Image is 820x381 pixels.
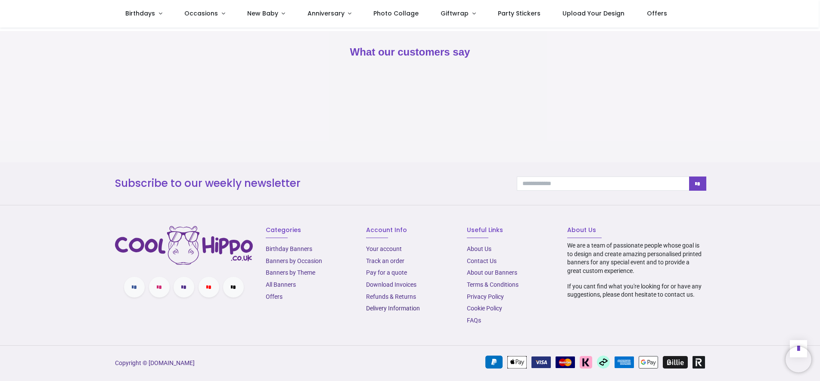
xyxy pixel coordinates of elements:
[366,245,402,252] a: Your account
[467,281,519,288] a: Terms & Conditions
[115,45,705,59] h2: What our customers say
[562,9,624,18] span: Upload Your Design
[366,257,404,264] a: Track an order
[567,226,705,235] h6: About Us
[467,305,502,312] a: Cookie Policy
[266,245,312,252] a: Birthday Banners
[556,356,575,368] img: MasterCard
[531,356,551,368] img: VISA
[441,9,469,18] span: Giftwrap
[507,356,527,369] img: Apple Pay
[115,359,195,366] a: Copyright © [DOMAIN_NAME]
[115,176,504,191] h3: Subscribe to our weekly newsletter
[693,356,705,369] img: Revolut Pay
[125,9,155,18] span: Birthdays
[266,226,353,235] h6: Categories
[266,269,315,276] a: Banners by Theme
[366,226,453,235] h6: Account Info
[266,257,322,264] a: Banners by Occasion
[467,226,554,235] h6: Useful Links
[467,293,504,300] a: Privacy Policy
[247,9,278,18] span: New Baby
[366,269,407,276] a: Pay for a quote
[266,281,296,288] a: All Banners
[647,9,667,18] span: Offers
[567,242,705,275] p: We are a team of passionate people whose goal is to design and create amazing personalised printe...
[184,9,218,18] span: Occasions
[467,257,497,264] a: Contact Us
[467,317,481,324] a: FAQs
[663,356,688,369] img: Billie
[366,281,416,288] a: Download Invoices
[639,356,658,369] img: Google Pay
[467,269,517,276] a: About our Banners
[373,9,419,18] span: Photo Collage
[307,9,345,18] span: Anniversary
[615,356,634,368] img: American Express
[467,245,491,252] a: About Us​
[366,293,416,300] a: Refunds & Returns
[366,305,420,312] a: Delivery Information
[786,347,811,372] iframe: Brevo live chat
[580,356,592,369] img: Klarna
[597,356,610,369] img: Afterpay Clearpay
[485,356,503,369] img: PayPal
[266,293,283,300] a: Offers
[498,9,540,18] span: Party Stickers
[567,282,705,299] p: If you cant find what you're looking for or have any suggestions, please dont hesitate to contact...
